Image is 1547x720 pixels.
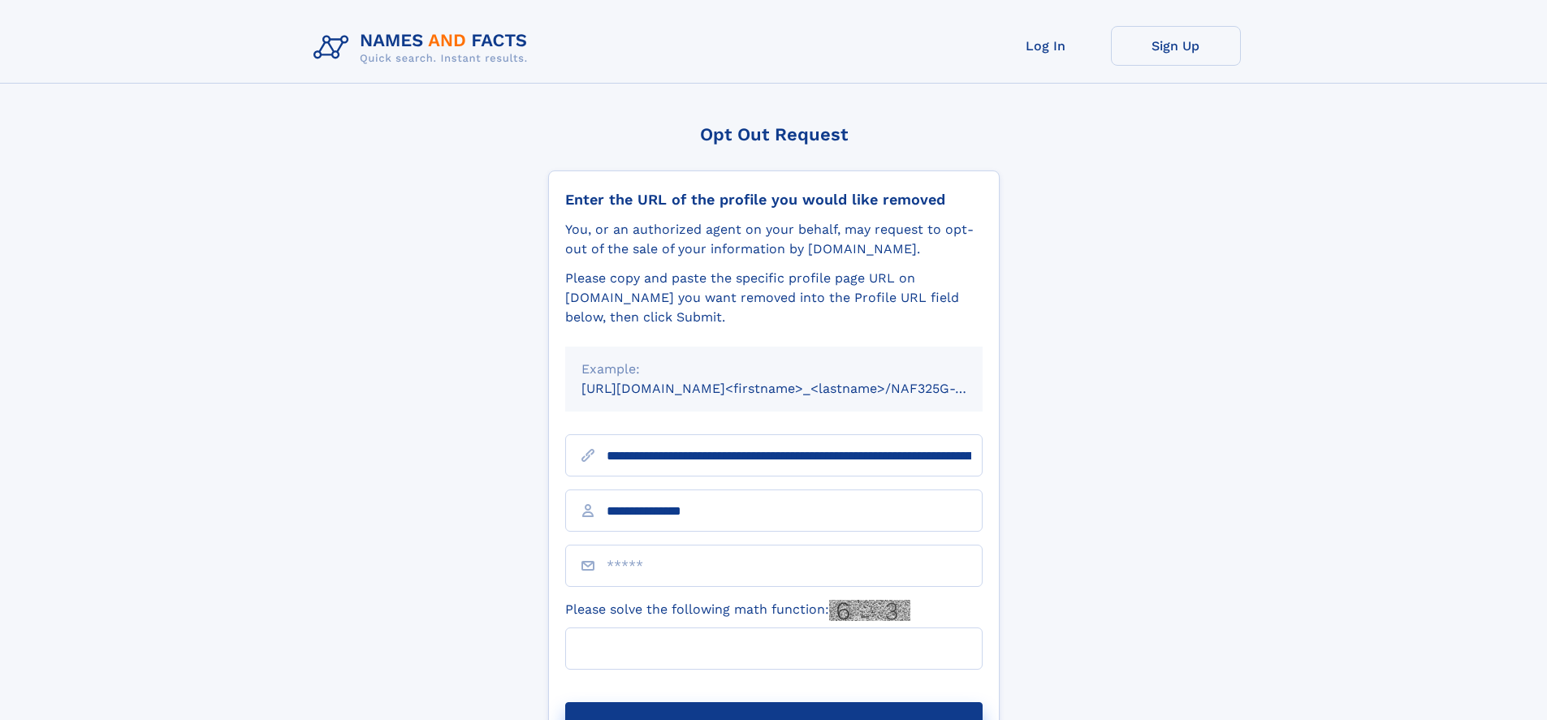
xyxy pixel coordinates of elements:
div: Enter the URL of the profile you would like removed [565,191,983,209]
label: Please solve the following math function: [565,600,910,621]
small: [URL][DOMAIN_NAME]<firstname>_<lastname>/NAF325G-xxxxxxxx [581,381,1013,396]
div: Example: [581,360,966,379]
a: Log In [981,26,1111,66]
div: You, or an authorized agent on your behalf, may request to opt-out of the sale of your informatio... [565,220,983,259]
img: Logo Names and Facts [307,26,541,70]
a: Sign Up [1111,26,1241,66]
div: Please copy and paste the specific profile page URL on [DOMAIN_NAME] you want removed into the Pr... [565,269,983,327]
div: Opt Out Request [548,124,1000,144]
